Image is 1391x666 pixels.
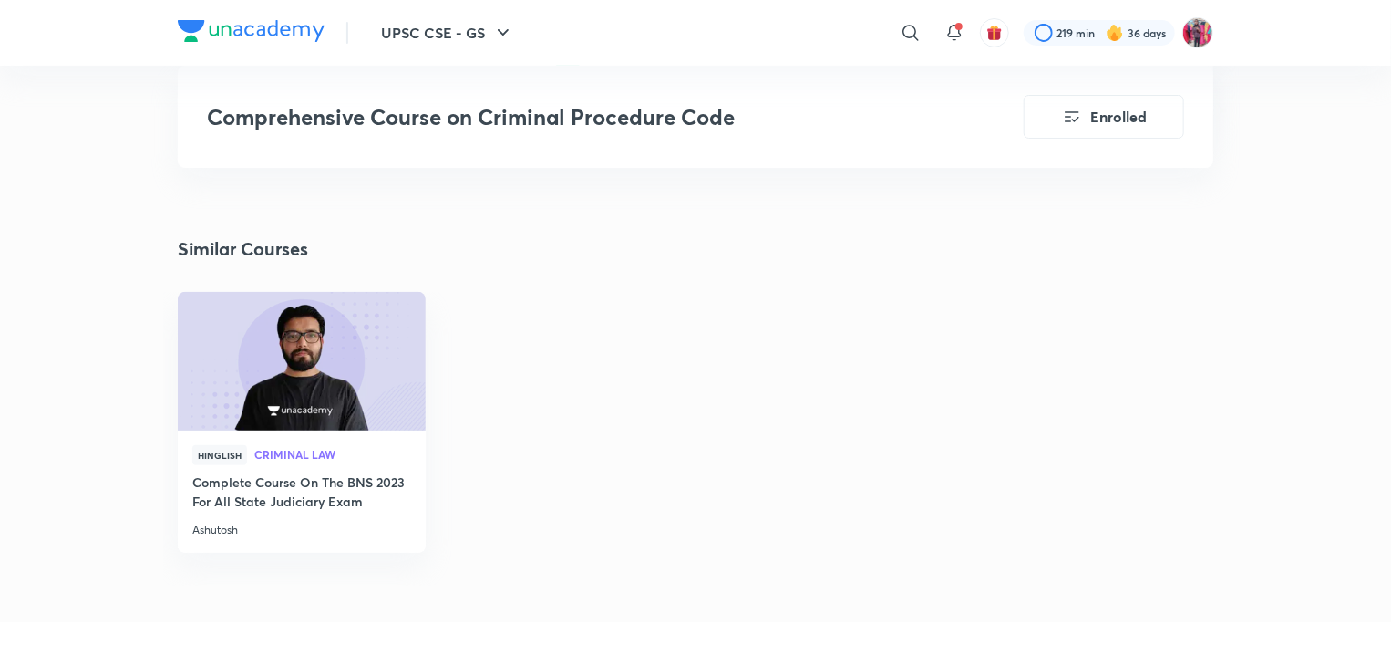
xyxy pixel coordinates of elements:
[178,235,308,263] h2: Similar Courses
[178,292,426,431] a: new-thumbnail
[178,20,325,42] img: Company Logo
[1024,95,1184,139] button: Enrolled
[986,25,1003,41] img: avatar
[980,18,1009,47] button: avatar
[192,445,247,465] span: Hinglish
[175,290,428,432] img: new-thumbnail
[207,104,921,130] h3: Comprehensive Course on Criminal Procedure Code
[254,449,411,460] span: Criminal Law
[178,20,325,47] a: Company Logo
[1106,24,1124,42] img: streak
[192,473,411,515] a: Complete Course On The BNS 2023 For All State Judiciary Exam
[254,449,411,462] a: Criminal Law
[370,15,525,51] button: UPSC CSE - GS
[192,515,411,538] a: Ashutosh
[1182,17,1213,48] img: Archita Mittal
